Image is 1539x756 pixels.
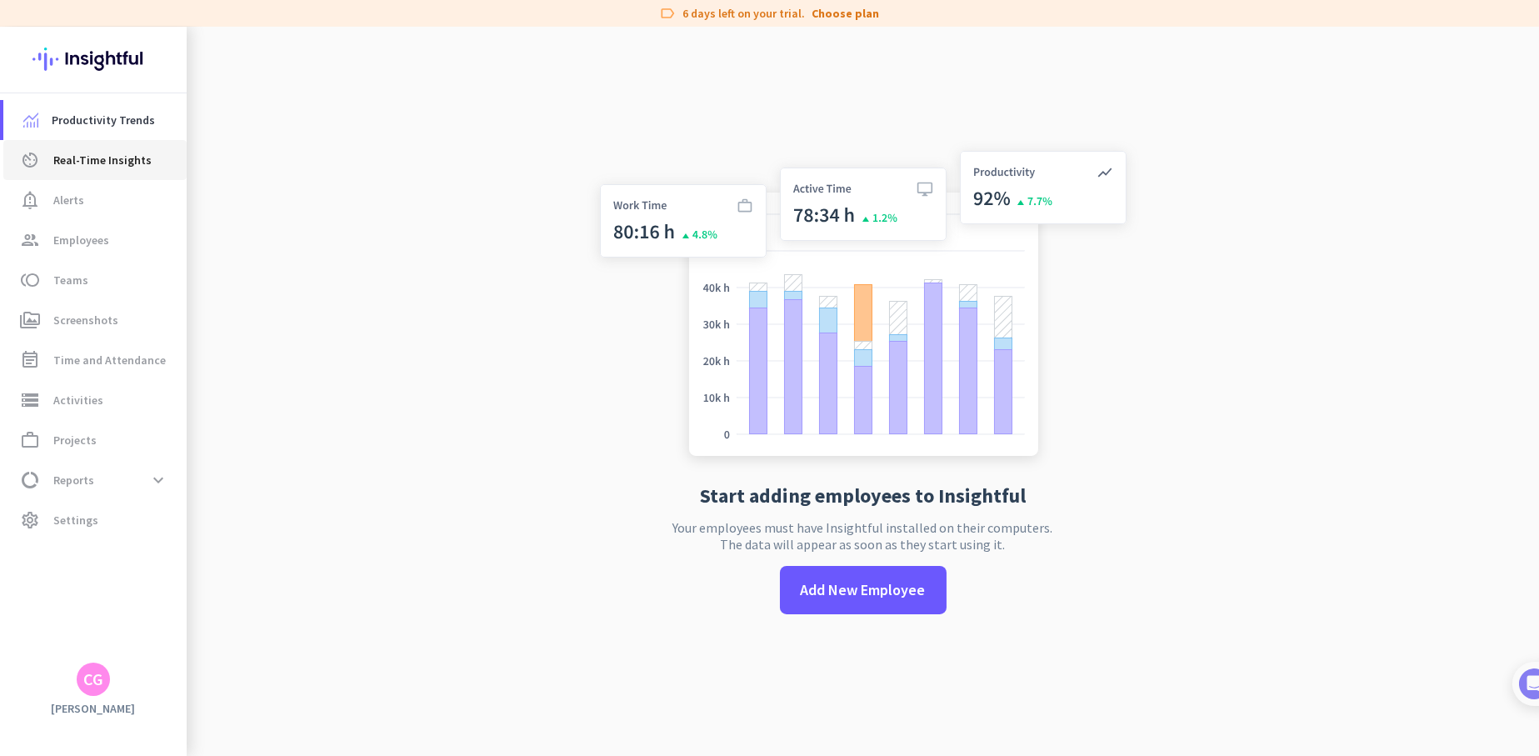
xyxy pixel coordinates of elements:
i: data_usage [20,470,40,490]
i: storage [20,390,40,410]
a: work_outlineProjects [3,420,187,460]
i: notification_important [20,190,40,210]
img: menu-item [23,113,38,128]
span: Employees [53,230,109,250]
a: notification_importantAlerts [3,180,187,220]
img: Insightful logo [32,27,154,92]
a: event_noteTime and Attendance [3,340,187,380]
span: Activities [53,390,103,410]
div: CG [83,671,103,688]
i: settings [20,510,40,530]
span: Real-Time Insights [53,150,152,170]
span: Settings [53,510,98,530]
i: label [660,5,677,22]
p: Your employees must have Insightful installed on their computers. The data will appear as soon as... [673,519,1053,553]
a: data_usageReportsexpand_more [3,460,187,500]
button: Add New Employee [780,566,947,614]
button: expand_more [143,465,173,495]
i: perm_media [20,310,40,330]
a: menu-itemProductivity Trends [3,100,187,140]
i: event_note [20,350,40,370]
span: Add New Employee [801,579,926,601]
i: group [20,230,40,250]
span: Alerts [53,190,84,210]
span: Screenshots [53,310,118,330]
span: Projects [53,430,97,450]
span: Teams [53,270,88,290]
a: perm_mediaScreenshots [3,300,187,340]
a: storageActivities [3,380,187,420]
span: Productivity Trends [52,110,155,130]
i: toll [20,270,40,290]
a: settingsSettings [3,500,187,540]
i: av_timer [20,150,40,170]
h2: Start adding employees to Insightful [700,486,1026,506]
a: av_timerReal-Time Insights [3,140,187,180]
span: Reports [53,470,94,490]
a: groupEmployees [3,220,187,260]
img: no-search-results [587,141,1139,473]
a: Choose plan [812,5,880,22]
i: work_outline [20,430,40,450]
span: Time and Attendance [53,350,166,370]
a: tollTeams [3,260,187,300]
